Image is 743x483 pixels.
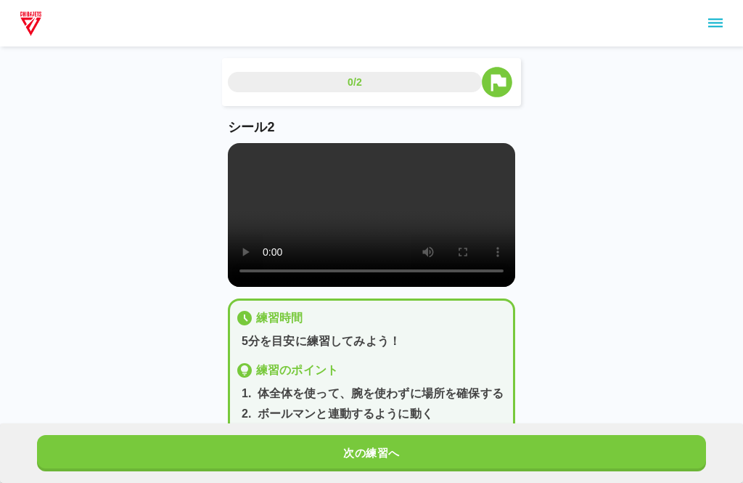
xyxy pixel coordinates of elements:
[703,11,728,36] button: sidemenu
[256,362,338,379] p: 練習のポイント
[348,75,362,89] p: 0/2
[37,435,706,471] button: 次の練習へ
[242,385,252,402] p: 1 .
[228,118,515,137] p: シール2
[17,9,44,38] img: dummy
[258,385,504,402] p: 体全体を使って、腕を使わずに場所を確保する
[258,405,433,423] p: ボールマンと連動するように動く
[242,405,252,423] p: 2 .
[242,333,507,350] p: 5分を目安に練習してみよう！
[256,309,303,327] p: 練習時間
